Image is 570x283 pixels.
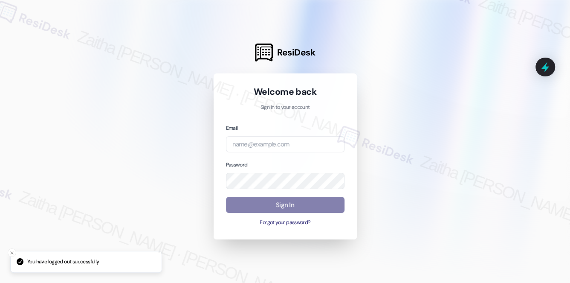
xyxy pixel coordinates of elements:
p: Sign in to your account [226,104,344,111]
span: ResiDesk [277,47,315,58]
input: name@example.com [226,136,344,153]
button: Forgot your password? [226,219,344,227]
button: Sign In [226,197,344,213]
label: Email [226,125,238,131]
img: ResiDesk Logo [255,44,273,61]
h1: Welcome back [226,86,344,98]
p: You have logged out successfully [27,258,99,266]
label: Password [226,161,248,168]
button: Close toast [8,248,16,257]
